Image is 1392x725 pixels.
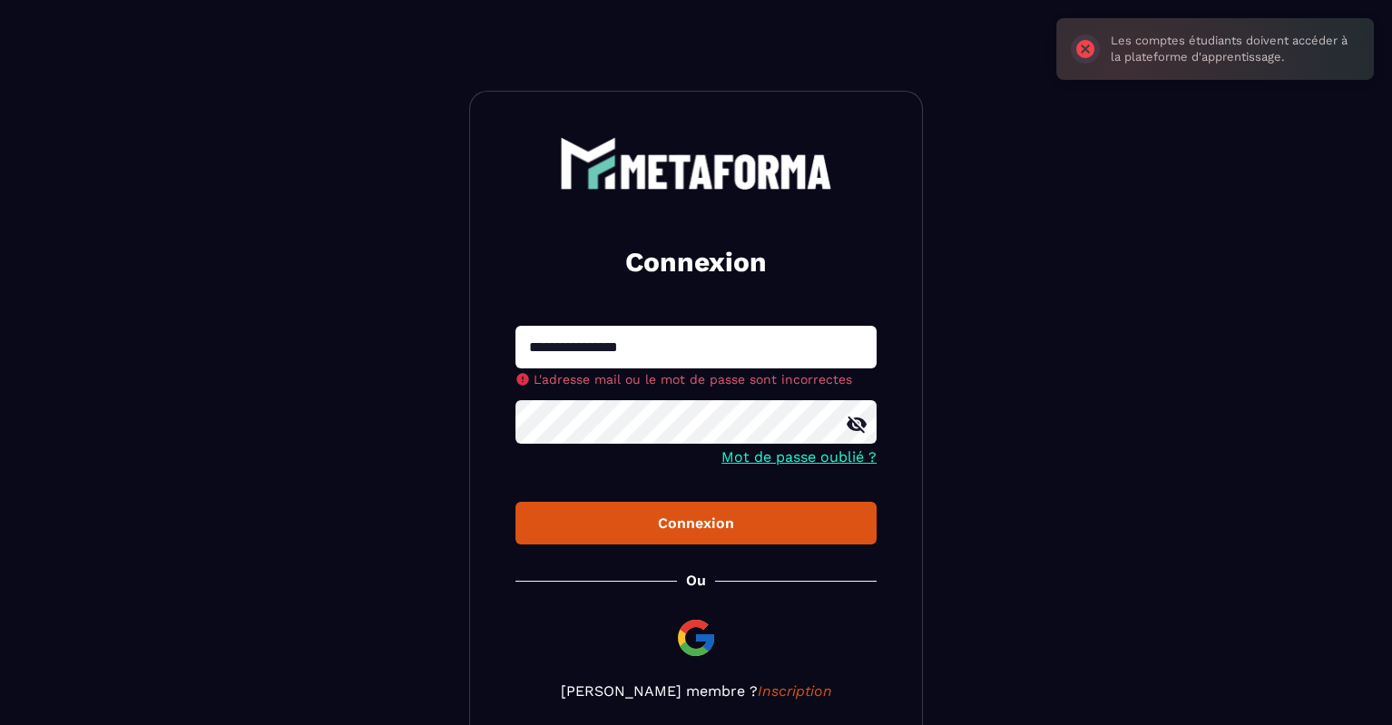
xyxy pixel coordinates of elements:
button: Connexion [515,502,877,544]
span: L'adresse mail ou le mot de passe sont incorrectes [534,372,852,387]
p: [PERSON_NAME] membre ? [515,682,877,700]
h2: Connexion [537,244,855,280]
img: google [674,616,718,660]
img: logo [560,137,832,190]
a: logo [515,137,877,190]
p: Ou [686,572,706,589]
a: Mot de passe oublié ? [721,448,877,465]
div: Connexion [530,514,862,532]
a: Inscription [758,682,832,700]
